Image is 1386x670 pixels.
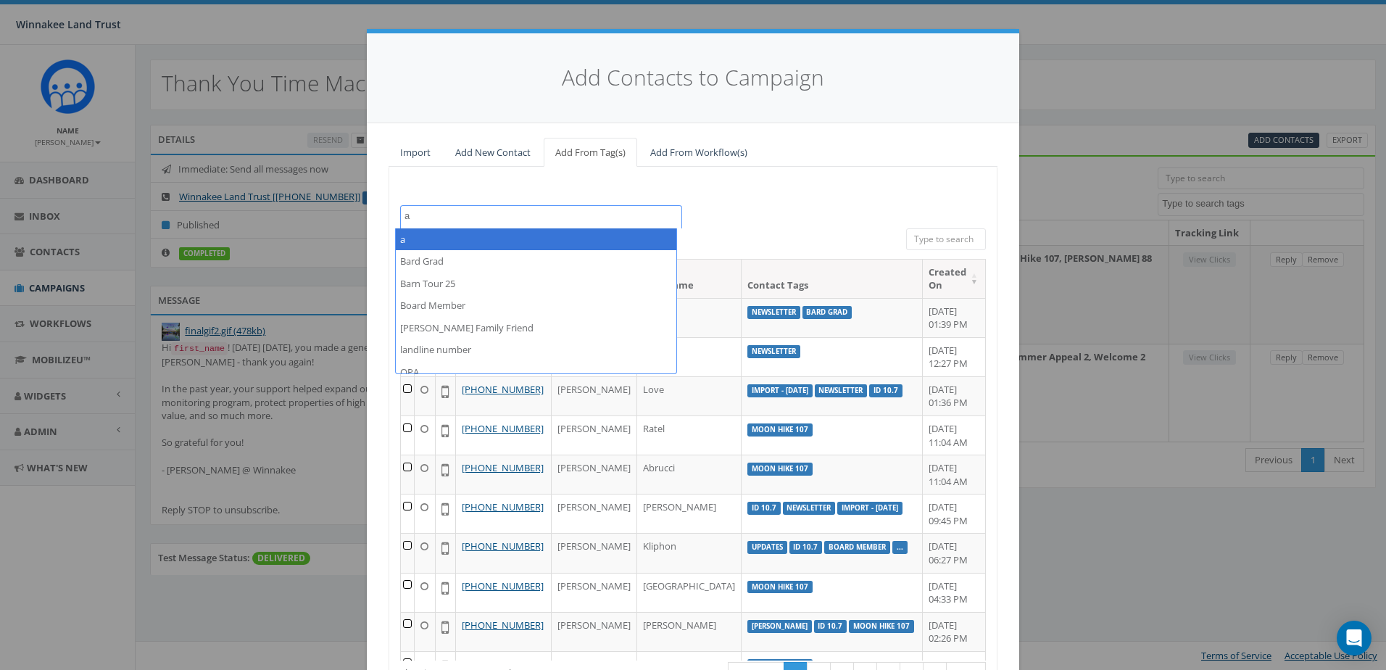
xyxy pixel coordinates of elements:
label: Import - [DATE] [837,502,902,515]
label: Newsletter [747,306,800,319]
label: Newsletter [783,502,836,515]
label: Moon Hike 107 [747,423,813,437]
td: [DATE] 11:04 AM [923,415,986,455]
td: [PERSON_NAME] [552,533,637,572]
li: [PERSON_NAME] Family Friend [396,317,676,339]
li: landline number [396,339,676,361]
label: Moon Hike 107 [747,581,813,594]
li: Barn Tour 25 [396,273,676,295]
td: Abrucci [637,455,742,494]
a: [PHONE_NUMBER] [462,619,544,632]
td: [DATE] 01:36 PM [923,376,986,415]
label: ID 10.7 [869,384,902,397]
li: OPA [396,361,676,384]
td: [DATE] 01:39 PM [923,298,986,337]
label: Updates [747,541,787,554]
td: [DATE] 09:45 PM [923,494,986,533]
li: Board Member [396,294,676,317]
li: Bard Grad [396,250,676,273]
h4: Add Contacts to Campaign [389,62,997,94]
td: [PERSON_NAME] [637,494,742,533]
a: ... [897,542,903,552]
th: Last Name [637,260,742,298]
label: [PERSON_NAME] [747,620,812,633]
label: Board Member [824,541,890,554]
a: [PHONE_NUMBER] [462,422,544,435]
li: a [396,228,676,251]
td: [DATE] 04:33 PM [923,573,986,612]
td: [PERSON_NAME] [552,494,637,533]
td: [DATE] 02:26 PM [923,612,986,651]
a: [PHONE_NUMBER] [462,579,544,592]
th: Created On: activate to sort column ascending [923,260,986,298]
textarea: Search [404,210,681,223]
label: ID 10.7 [747,502,781,515]
a: Add From Workflow(s) [639,138,759,167]
td: Dupont [637,298,742,337]
td: [DATE] 12:27 PM [923,337,986,376]
label: Import - [DATE] [747,384,813,397]
label: Moon Hike 107 [849,620,914,633]
th: Contact Tags [742,260,923,298]
a: [PHONE_NUMBER] [462,461,544,474]
td: [DATE] 11:04 AM [923,455,986,494]
td: [PERSON_NAME] [552,376,637,415]
label: Newsletter [815,384,868,397]
td: [PERSON_NAME] [552,415,637,455]
td: Ring [637,337,742,376]
label: ID 10.7 [789,541,823,554]
td: [DATE] 06:27 PM [923,533,986,572]
a: Add From Tag(s) [544,138,637,167]
a: [PHONE_NUMBER] [462,383,544,396]
label: Bard Grad [802,306,852,319]
td: [PERSON_NAME] [552,612,637,651]
label: Moon Hike 107 [747,463,813,476]
td: [PERSON_NAME] [552,455,637,494]
input: Type to search [906,228,986,250]
a: [PHONE_NUMBER] [462,539,544,553]
td: Ratel [637,415,742,455]
div: Open Intercom Messenger [1337,621,1372,655]
label: ID 10.7 [814,620,847,633]
td: Kliphon [637,533,742,572]
a: [PHONE_NUMBER] [462,500,544,513]
td: [GEOGRAPHIC_DATA] [637,573,742,612]
a: Import [389,138,442,167]
td: [PERSON_NAME] [637,612,742,651]
td: [PERSON_NAME] [552,573,637,612]
label: Newsletter [747,345,800,358]
a: Add New Contact [444,138,542,167]
td: Love [637,376,742,415]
